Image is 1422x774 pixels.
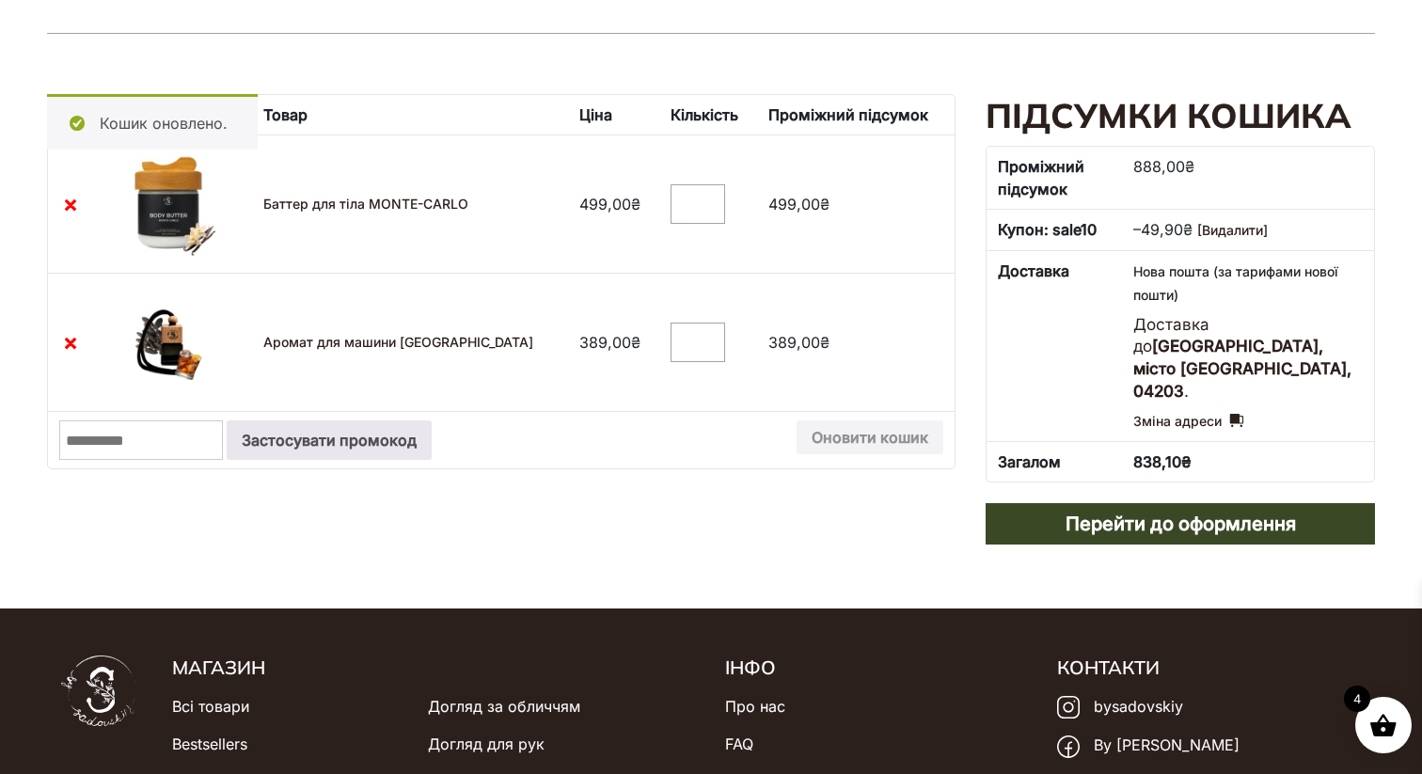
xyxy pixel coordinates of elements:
[1197,222,1268,238] a: [Видалити]
[1122,209,1374,250] td: –
[579,333,640,352] bdi: 389,00
[47,94,258,150] div: Кошик оновлено.
[263,196,468,212] a: Баттер для тіла MONTE-CARLO
[1133,410,1243,433] a: Зміна адреси
[671,323,725,362] input: Кількість товару
[59,193,82,215] a: Видалити Баттер для тіла MONTE-CARLO з кошика
[227,420,432,460] button: Застосувати промокод
[1141,220,1193,239] span: 49,90
[252,95,569,134] th: Товар
[428,687,580,725] a: Догляд за обличчям
[986,94,1375,138] h2: Підсумки кошика
[172,725,247,763] a: Bestsellers
[1133,337,1351,401] strong: [GEOGRAPHIC_DATA], місто [GEOGRAPHIC_DATA], 04203
[568,95,658,134] th: Ціна
[1133,157,1194,176] bdi: 888,00
[1057,656,1361,680] h5: Контакти
[172,656,697,680] h5: Магазин
[987,209,1122,250] th: Купон: sale10
[987,441,1122,482] th: Загалом
[768,195,829,213] bdi: 499,00
[1183,220,1193,239] span: ₴
[631,195,640,213] span: ₴
[757,95,955,134] th: Проміжний підсумок
[1133,314,1363,403] p: Доставка до .
[659,95,757,134] th: Кількість
[59,331,82,354] a: Видалити Аромат для машини MONACO з кошика
[768,333,829,352] bdi: 389,00
[1133,263,1338,303] span: Нова пошта (за тарифами нової пошти)
[1133,452,1192,471] bdi: 838,10
[1057,726,1240,766] a: By [PERSON_NAME]
[725,656,1029,680] h5: Інфо
[1057,687,1183,727] a: bysadovskiy
[1344,686,1370,712] span: 4
[820,195,829,213] span: ₴
[671,184,725,224] input: Кількість товару
[820,333,829,352] span: ₴
[263,334,533,350] a: Аромат для машини [GEOGRAPHIC_DATA]
[725,687,785,725] a: Про нас
[579,195,640,213] bdi: 499,00
[725,725,753,763] a: FAQ
[1185,157,1194,176] span: ₴
[987,250,1122,441] th: Доставка
[987,147,1122,209] th: Проміжний підсумок
[797,420,943,454] button: Оновити кошик
[172,687,249,725] a: Всі товари
[986,503,1375,545] a: Перейти до оформлення
[631,333,640,352] span: ₴
[1181,452,1192,471] span: ₴
[428,725,545,763] a: Догляд для рук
